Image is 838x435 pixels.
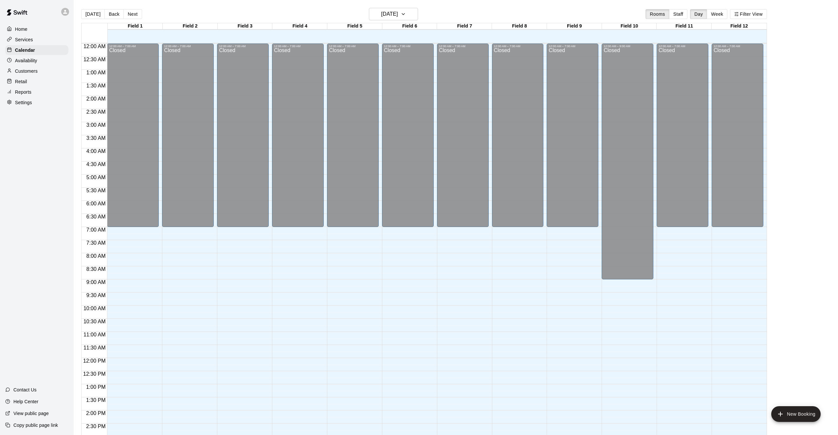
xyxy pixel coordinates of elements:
div: Closed [109,48,157,229]
span: 3:00 AM [85,122,107,128]
div: 12:00 AM – 7:00 AM: Closed [217,44,269,227]
div: 12:00 AM – 7:00 AM [329,45,377,48]
div: Closed [219,48,267,229]
span: 2:30 PM [84,424,107,429]
span: 5:30 AM [85,188,107,193]
a: Settings [5,98,68,107]
span: 11:00 AM [82,332,107,337]
span: 8:00 AM [85,253,107,259]
span: 6:00 AM [85,201,107,206]
div: 12:00 AM – 7:00 AM: Closed [327,44,379,227]
span: 8:30 AM [85,266,107,272]
button: Week [707,9,727,19]
button: Day [690,9,707,19]
p: Copy public page link [13,422,58,428]
p: Retail [15,78,27,85]
div: 12:00 AM – 7:00 AM [714,45,761,48]
h6: [DATE] [381,9,398,19]
div: 12:00 AM – 7:00 AM [439,45,487,48]
div: 12:00 AM – 9:00 AM: Closed [602,44,653,279]
div: 12:00 AM – 7:00 AM: Closed [437,44,489,227]
div: 12:00 AM – 7:00 AM: Closed [712,44,763,227]
p: Calendar [15,47,35,53]
a: Availability [5,56,68,66]
div: Closed [494,48,542,229]
div: Field 1 [108,23,163,29]
div: Field 4 [272,23,327,29]
div: Field 5 [327,23,382,29]
div: 12:00 AM – 7:00 AM [384,45,432,48]
div: 12:00 AM – 7:00 AM [659,45,706,48]
div: 12:00 AM – 7:00 AM: Closed [162,44,214,227]
span: 1:30 AM [85,83,107,88]
p: View public page [13,410,49,417]
div: Field 8 [492,23,547,29]
span: 1:00 PM [84,384,107,390]
div: 12:00 AM – 7:00 AM [164,45,212,48]
span: 2:00 AM [85,96,107,102]
div: Field 10 [602,23,657,29]
a: Home [5,24,68,34]
div: Closed [714,48,761,229]
span: 12:30 AM [82,57,107,62]
span: 5:00 AM [85,175,107,180]
span: 1:30 PM [84,397,107,403]
div: Customers [5,66,68,76]
div: 12:00 AM – 7:00 AM [274,45,322,48]
div: Closed [659,48,706,229]
button: Staff [669,9,688,19]
p: Contact Us [13,387,37,393]
p: Services [15,36,33,43]
div: 12:00 AM – 7:00 AM: Closed [107,44,159,227]
span: 2:00 PM [84,410,107,416]
span: 9:00 AM [85,279,107,285]
span: 3:30 AM [85,135,107,141]
button: Filter View [730,9,767,19]
span: 11:30 AM [82,345,107,350]
div: Closed [439,48,487,229]
p: Reports [15,89,31,95]
span: 1:00 AM [85,70,107,75]
div: Field 7 [437,23,492,29]
div: 12:00 AM – 7:00 AM [219,45,267,48]
div: Field 2 [163,23,218,29]
span: 4:00 AM [85,148,107,154]
div: Field 12 [712,23,767,29]
div: Field 6 [382,23,437,29]
p: Availability [15,57,37,64]
div: 12:00 AM – 7:00 AM: Closed [547,44,598,227]
a: Services [5,35,68,45]
div: Field 3 [218,23,273,29]
div: Calendar [5,45,68,55]
div: Field 11 [657,23,712,29]
div: Closed [384,48,432,229]
div: 12:00 AM – 7:00 AM: Closed [657,44,708,227]
div: 12:00 AM – 7:00 AM: Closed [272,44,324,227]
div: Closed [274,48,322,229]
a: Retail [5,77,68,86]
button: [DATE] [369,8,418,20]
div: 12:00 AM – 9:00 AM [604,45,651,48]
span: 6:30 AM [85,214,107,219]
span: 12:30 PM [82,371,107,377]
div: 12:00 AM – 7:00 AM [549,45,596,48]
button: Rooms [646,9,669,19]
div: 12:00 AM – 7:00 AM: Closed [382,44,434,227]
div: Closed [164,48,212,229]
span: 2:30 AM [85,109,107,115]
p: Customers [15,68,38,74]
button: add [771,406,821,422]
button: Next [123,9,142,19]
button: [DATE] [81,9,105,19]
span: 12:00 PM [82,358,107,364]
p: Settings [15,99,32,106]
span: 12:00 AM [82,44,107,49]
div: 12:00 AM – 7:00 AM [109,45,157,48]
div: Closed [604,48,651,282]
button: Back [104,9,124,19]
div: Closed [329,48,377,229]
